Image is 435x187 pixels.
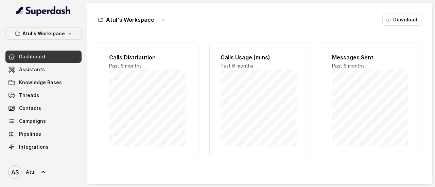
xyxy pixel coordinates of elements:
[221,63,253,69] span: Past 6 months
[5,128,82,140] a: Pipelines
[19,118,46,125] span: Campaigns
[26,169,36,175] span: Atul
[19,66,45,73] span: Assistants
[19,105,41,112] span: Contacts
[332,63,365,69] span: Past 6 months
[19,131,41,137] span: Pipelines
[19,156,49,163] span: API Settings
[221,53,299,61] h2: Calls Usage (mins)
[5,163,82,182] a: Atul
[382,14,421,26] button: Download
[5,115,82,127] a: Campaigns
[16,5,71,16] img: light.svg
[22,30,65,38] p: Atul's Workspace
[332,53,410,61] h2: Messages Sent
[5,89,82,101] a: Threads
[106,16,154,24] h3: Atul's Workspace
[11,169,19,176] text: AS
[5,63,82,76] a: Assistants
[5,27,82,40] button: Atul's Workspace
[19,53,45,60] span: Dashboard
[19,79,62,86] span: Knowledge Bases
[5,154,82,166] a: API Settings
[5,102,82,114] a: Contacts
[109,53,187,61] h2: Calls Distribution
[5,141,82,153] a: Integrations
[19,144,49,150] span: Integrations
[109,63,142,69] span: Past 6 months
[5,76,82,89] a: Knowledge Bases
[19,92,39,99] span: Threads
[5,51,82,63] a: Dashboard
